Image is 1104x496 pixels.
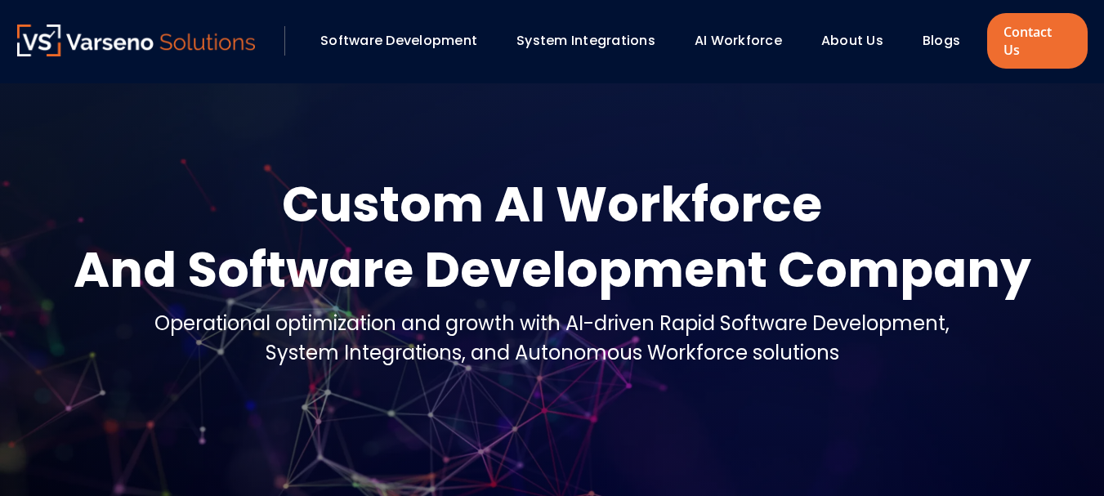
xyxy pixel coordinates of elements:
[508,27,678,55] div: System Integrations
[154,338,950,368] div: System Integrations, and Autonomous Workforce solutions
[320,31,477,50] a: Software Development
[154,309,950,338] div: Operational optimization and growth with AI-driven Rapid Software Development,
[695,31,782,50] a: AI Workforce
[17,25,256,56] img: Varseno Solutions – Product Engineering & IT Services
[686,27,805,55] div: AI Workforce
[312,27,500,55] div: Software Development
[516,31,655,50] a: System Integrations
[813,27,906,55] div: About Us
[74,172,1031,237] div: Custom AI Workforce
[923,31,960,50] a: Blogs
[17,25,256,57] a: Varseno Solutions – Product Engineering & IT Services
[914,27,983,55] div: Blogs
[74,237,1031,302] div: And Software Development Company
[821,31,883,50] a: About Us
[987,13,1087,69] a: Contact Us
